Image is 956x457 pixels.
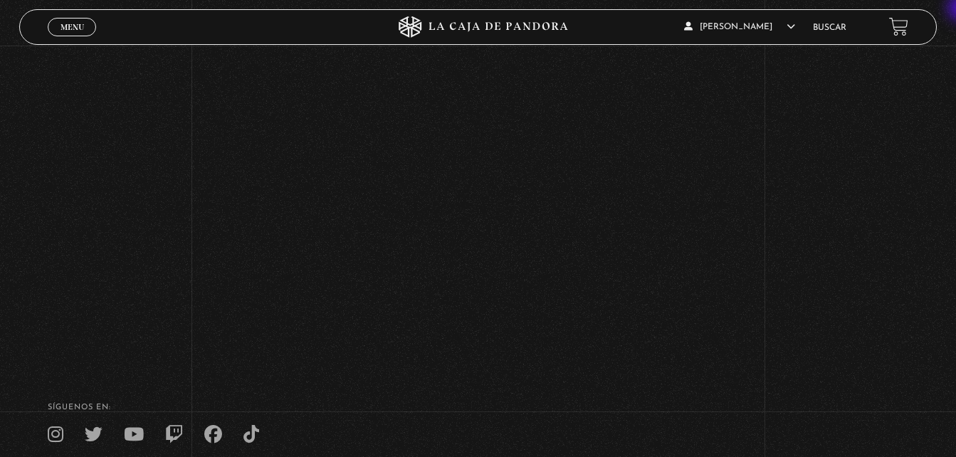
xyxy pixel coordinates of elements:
[48,404,908,411] h4: SÍguenos en:
[813,23,846,32] a: Buscar
[61,23,84,31] span: Menu
[889,17,908,36] a: View your shopping cart
[684,23,795,31] span: [PERSON_NAME]
[56,35,89,45] span: Cerrar
[239,7,716,325] iframe: Dailymotion video player – Proverbio XXV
